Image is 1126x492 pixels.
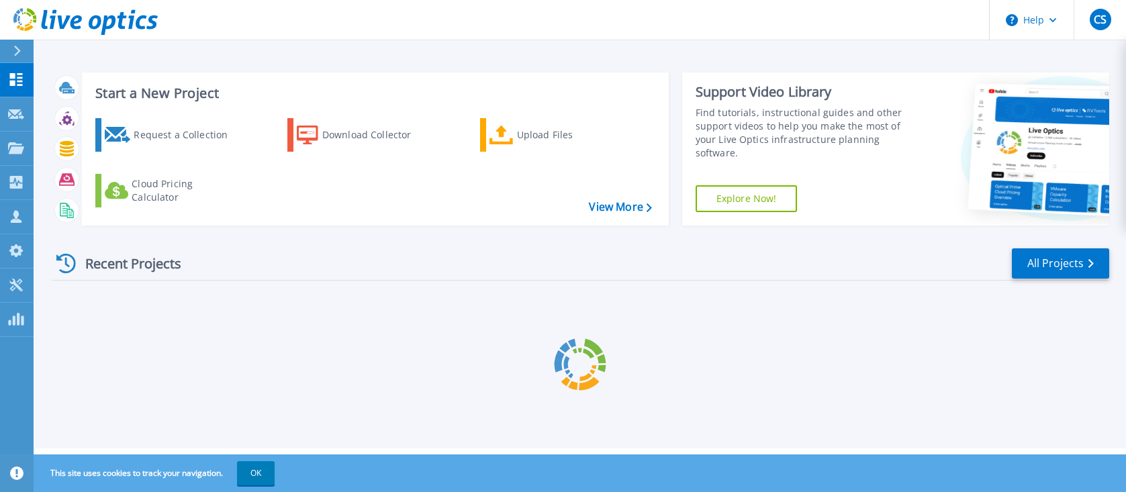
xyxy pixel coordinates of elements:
[52,247,199,280] div: Recent Projects
[517,121,624,148] div: Upload Files
[134,121,241,148] div: Request a Collection
[37,461,275,485] span: This site uses cookies to track your navigation.
[95,86,651,101] h3: Start a New Project
[95,118,245,152] a: Request a Collection
[589,201,651,213] a: View More
[696,185,798,212] a: Explore Now!
[1094,14,1107,25] span: CS
[480,118,630,152] a: Upload Files
[1012,248,1109,279] a: All Projects
[237,461,275,485] button: OK
[95,174,245,207] a: Cloud Pricing Calculator
[132,177,239,204] div: Cloud Pricing Calculator
[287,118,437,152] a: Download Collector
[696,106,912,160] div: Find tutorials, instructional guides and other support videos to help you make the most of your L...
[696,83,912,101] div: Support Video Library
[322,121,430,148] div: Download Collector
